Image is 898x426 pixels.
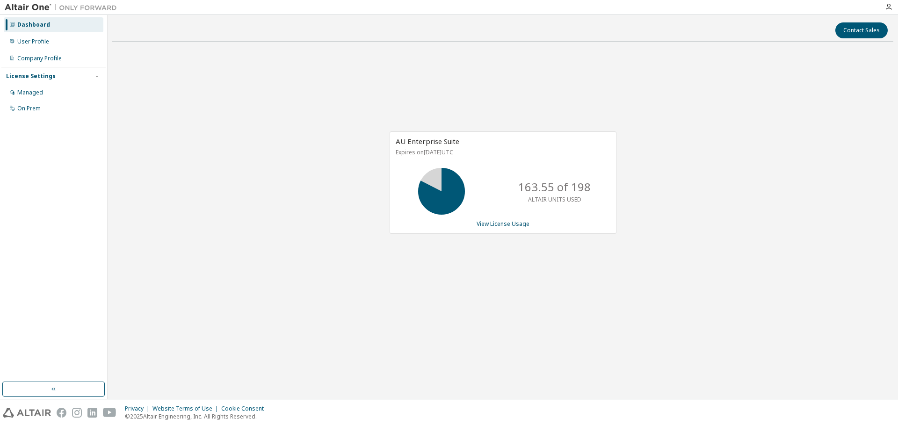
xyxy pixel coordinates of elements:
span: AU Enterprise Suite [396,137,459,146]
div: Website Terms of Use [152,405,221,412]
img: youtube.svg [103,408,116,418]
div: License Settings [6,72,56,80]
div: Managed [17,89,43,96]
a: View License Usage [477,220,529,228]
p: © 2025 Altair Engineering, Inc. All Rights Reserved. [125,412,269,420]
div: Dashboard [17,21,50,29]
div: Cookie Consent [221,405,269,412]
p: Expires on [DATE] UTC [396,148,608,156]
img: altair_logo.svg [3,408,51,418]
p: ALTAIR UNITS USED [528,195,581,203]
img: instagram.svg [72,408,82,418]
p: 163.55 of 198 [518,179,591,195]
div: Privacy [125,405,152,412]
img: Altair One [5,3,122,12]
div: User Profile [17,38,49,45]
div: On Prem [17,105,41,112]
img: linkedin.svg [87,408,97,418]
div: Company Profile [17,55,62,62]
button: Contact Sales [835,22,888,38]
img: facebook.svg [57,408,66,418]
